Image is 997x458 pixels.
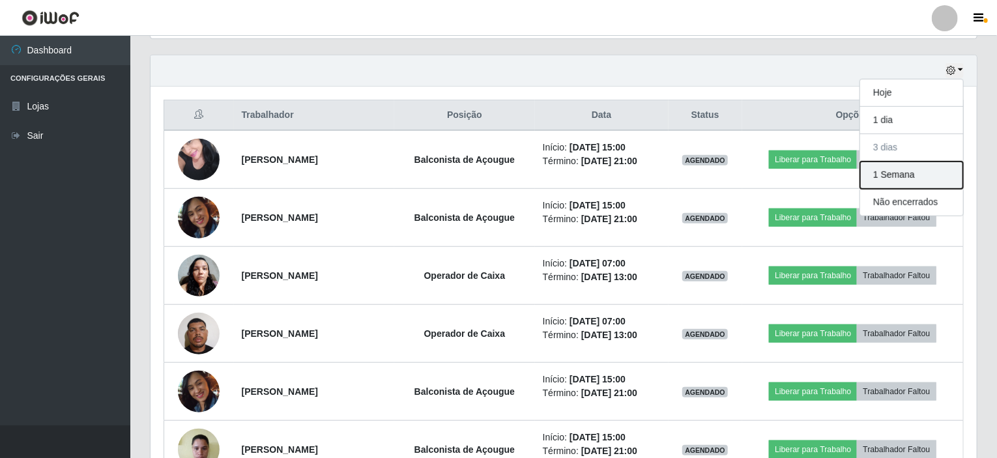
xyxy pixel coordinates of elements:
th: Trabalhador [234,100,394,131]
button: Liberar para Trabalho [769,324,857,343]
strong: [PERSON_NAME] [242,386,318,397]
time: [DATE] 15:00 [570,432,626,442]
th: Opções [742,100,964,131]
img: 1743337822537.jpeg [178,362,220,420]
li: Término: [543,212,661,226]
time: [DATE] 15:00 [570,374,626,384]
strong: Operador de Caixa [424,328,506,339]
time: [DATE] 15:00 [570,200,626,210]
button: Não encerrados [860,189,963,216]
strong: Balconista de Açougue [414,386,515,397]
button: Liberar para Trabalho [769,208,857,227]
li: Início: [543,199,661,212]
img: CoreUI Logo [22,10,79,26]
button: Liberar para Trabalho [769,382,857,401]
strong: [PERSON_NAME] [242,270,318,281]
button: Trabalhador Faltou [857,266,936,285]
li: Início: [543,315,661,328]
strong: Operador de Caixa [424,270,506,281]
button: Hoje [860,79,963,107]
button: 1 dia [860,107,963,134]
time: [DATE] 21:00 [581,156,637,166]
strong: [PERSON_NAME] [242,212,318,223]
img: 1746197830896.jpeg [178,132,220,187]
li: Término: [543,386,661,400]
time: [DATE] 13:00 [581,330,637,340]
span: AGENDADO [682,329,728,339]
li: Início: [543,257,661,270]
time: [DATE] 21:00 [581,214,637,224]
time: [DATE] 21:00 [581,446,637,456]
span: AGENDADO [682,213,728,223]
button: 3 dias [860,134,963,162]
th: Status [669,100,742,131]
time: [DATE] 15:00 [570,142,626,152]
span: AGENDADO [682,271,728,281]
th: Posição [394,100,535,131]
li: Término: [543,270,661,284]
li: Término: [543,328,661,342]
span: AGENDADO [682,445,728,455]
li: Término: [543,444,661,458]
th: Data [535,100,669,131]
li: Início: [543,141,661,154]
strong: Balconista de Açougue [414,154,515,165]
time: [DATE] 21:00 [581,388,637,398]
strong: Balconista de Açougue [414,212,515,223]
img: 1744328731304.jpeg [178,306,220,361]
time: [DATE] 07:00 [570,258,626,268]
li: Início: [543,431,661,444]
button: Trabalhador Faltou [857,150,936,169]
button: Trabalhador Faltou [857,324,936,343]
img: 1714848493564.jpeg [178,248,220,303]
button: Trabalhador Faltou [857,382,936,401]
time: [DATE] 07:00 [570,316,626,326]
time: [DATE] 13:00 [581,272,637,282]
span: AGENDADO [682,155,728,165]
span: AGENDADO [682,387,728,397]
strong: [PERSON_NAME] [242,444,318,455]
li: Início: [543,373,661,386]
strong: [PERSON_NAME] [242,328,318,339]
button: Liberar para Trabalho [769,266,857,285]
li: Término: [543,154,661,168]
strong: [PERSON_NAME] [242,154,318,165]
button: Liberar para Trabalho [769,150,857,169]
img: 1743337822537.jpeg [178,188,220,246]
strong: Balconista de Açougue [414,444,515,455]
button: 1 Semana [860,162,963,189]
button: Trabalhador Faltou [857,208,936,227]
